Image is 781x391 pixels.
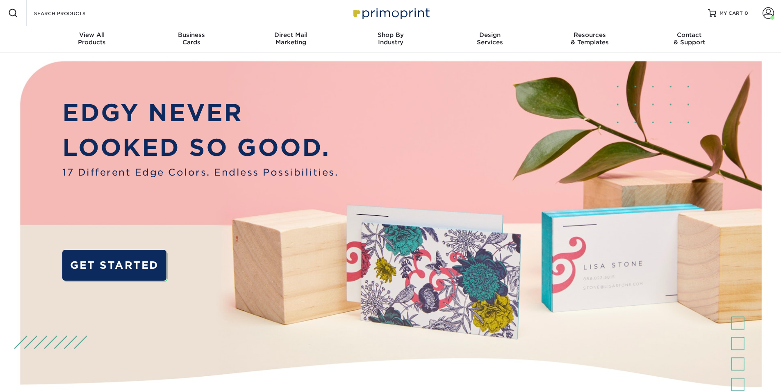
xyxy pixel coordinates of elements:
span: Design [440,31,540,39]
a: Resources& Templates [540,26,640,53]
div: Services [440,31,540,46]
div: & Support [640,31,739,46]
span: Shop By [341,31,440,39]
span: View All [42,31,142,39]
span: Business [141,31,241,39]
p: EDGY NEVER [62,95,338,130]
a: GET STARTED [62,250,166,281]
span: Direct Mail [241,31,341,39]
a: Contact& Support [640,26,739,53]
span: 0 [745,10,748,16]
a: Shop ByIndustry [341,26,440,53]
div: Industry [341,31,440,46]
a: Direct MailMarketing [241,26,341,53]
input: SEARCH PRODUCTS..... [33,8,113,18]
div: Marketing [241,31,341,46]
a: BusinessCards [141,26,241,53]
span: MY CART [720,10,743,17]
span: Contact [640,31,739,39]
div: Products [42,31,142,46]
a: View AllProducts [42,26,142,53]
p: LOOKED SO GOOD. [62,130,338,165]
a: DesignServices [440,26,540,53]
span: Resources [540,31,640,39]
div: & Templates [540,31,640,46]
span: 17 Different Edge Colors. Endless Possibilities. [62,165,338,179]
div: Cards [141,31,241,46]
img: Primoprint [350,4,432,22]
